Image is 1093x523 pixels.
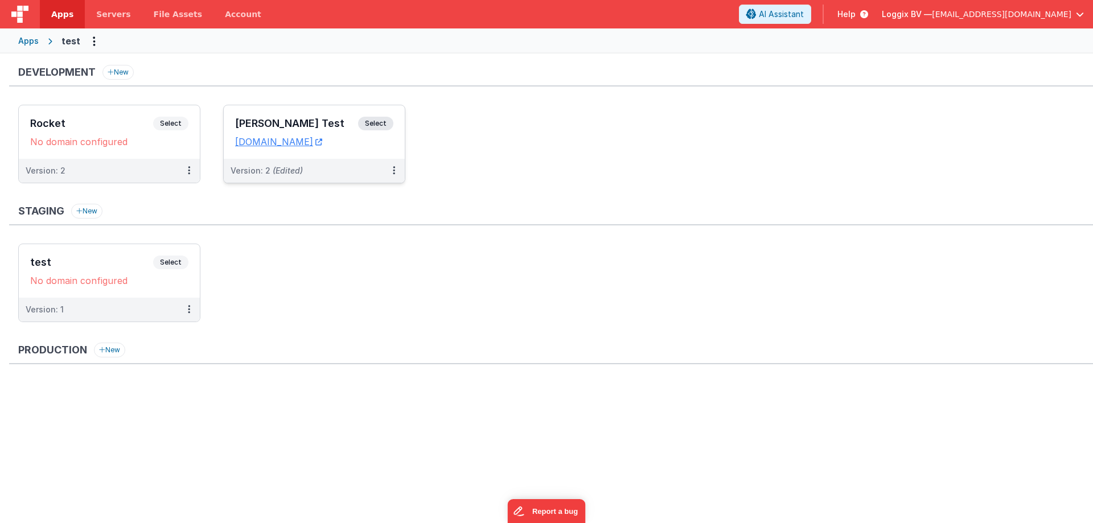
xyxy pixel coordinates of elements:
[30,118,153,129] h3: Rocket
[102,65,134,80] button: New
[18,205,64,217] h3: Staging
[837,9,856,20] span: Help
[154,9,203,20] span: File Assets
[153,117,188,130] span: Select
[153,256,188,269] span: Select
[85,32,103,50] button: Options
[18,67,96,78] h3: Development
[18,344,87,356] h3: Production
[71,204,102,219] button: New
[30,136,188,147] div: No domain configured
[235,136,322,147] a: [DOMAIN_NAME]
[759,9,804,20] span: AI Assistant
[231,165,303,176] div: Version: 2
[96,9,130,20] span: Servers
[358,117,393,130] span: Select
[94,343,125,357] button: New
[882,9,932,20] span: Loggix BV —
[882,9,1084,20] button: Loggix BV — [EMAIL_ADDRESS][DOMAIN_NAME]
[30,275,188,286] div: No domain configured
[932,9,1071,20] span: [EMAIL_ADDRESS][DOMAIN_NAME]
[30,257,153,268] h3: test
[26,165,65,176] div: Version: 2
[739,5,811,24] button: AI Assistant
[235,118,358,129] h3: [PERSON_NAME] Test
[51,9,73,20] span: Apps
[18,35,39,47] div: Apps
[61,34,80,48] div: test
[26,304,64,315] div: Version: 1
[273,166,303,175] span: (Edited)
[508,499,586,523] iframe: Marker.io feedback button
